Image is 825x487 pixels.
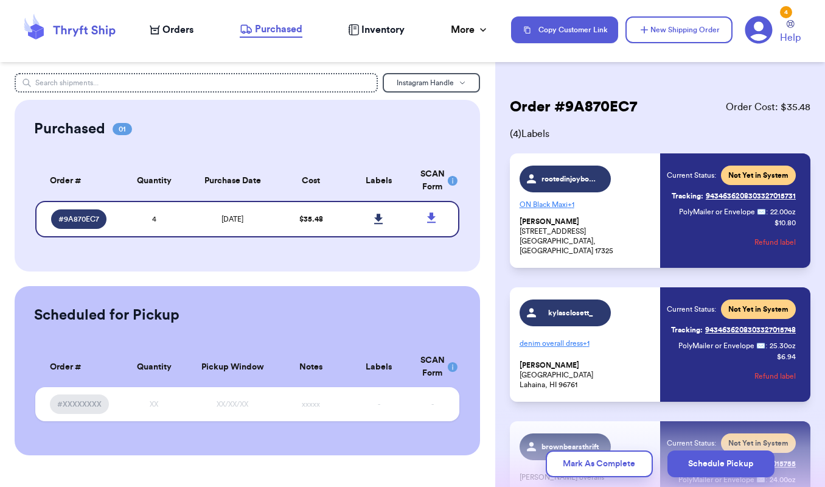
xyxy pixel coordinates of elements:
[541,308,599,318] span: kylasclosett_
[35,347,120,387] th: Order #
[667,450,775,477] button: Schedule Pickup
[745,16,773,44] a: 4
[520,360,653,390] p: [GEOGRAPHIC_DATA] Lahaina, HI 96761
[361,23,405,37] span: Inventory
[150,401,158,408] span: XX
[520,334,653,353] p: denim overall dress
[546,450,653,477] button: Mark As Complete
[277,161,345,201] th: Cost
[152,215,156,223] span: 4
[754,229,796,256] button: Refund label
[221,215,243,223] span: [DATE]
[451,23,489,37] div: More
[431,401,434,408] span: -
[770,341,796,351] span: 25.30 oz
[672,191,703,201] span: Tracking:
[520,361,579,370] span: [PERSON_NAME]
[568,201,574,208] span: + 1
[302,401,320,408] span: xxxxx
[510,97,637,117] h2: Order # 9A870EC7
[345,347,412,387] th: Labels
[188,161,277,201] th: Purchase Date
[625,16,733,43] button: New Shipping Order
[420,168,445,194] div: SCAN Form
[57,399,102,409] span: #XXXXXXXX
[383,73,480,93] button: Instagram Handle
[667,304,716,314] span: Current Status:
[520,217,579,226] span: [PERSON_NAME]
[299,215,323,223] span: $ 35.48
[766,207,768,217] span: :
[120,347,188,387] th: Quantity
[58,214,99,224] span: # 9A870EC7
[728,438,788,448] span: Not Yet in System
[240,22,302,38] a: Purchased
[765,341,767,351] span: :
[15,73,378,93] input: Search shipments...
[671,320,796,340] a: Tracking:9434636208303327015748
[541,174,599,184] span: rootedinjoyboutique
[679,208,766,215] span: PolyMailer or Envelope ✉️
[120,161,188,201] th: Quantity
[780,30,801,45] span: Help
[34,306,179,325] h2: Scheduled for Pickup
[150,23,193,37] a: Orders
[777,352,796,362] p: $ 6.94
[520,195,653,214] p: ON Black Maxi
[728,170,788,180] span: Not Yet in System
[113,123,132,135] span: 01
[770,207,796,217] span: 22.00 oz
[583,340,590,347] span: + 1
[671,325,703,335] span: Tracking:
[378,401,380,408] span: -
[35,161,120,201] th: Order #
[672,186,796,206] a: Tracking:9434636208303327015731
[34,119,105,139] h2: Purchased
[728,304,788,314] span: Not Yet in System
[188,347,277,387] th: Pickup Window
[775,218,796,228] p: $ 10.80
[520,217,653,256] p: [STREET_ADDRESS] [GEOGRAPHIC_DATA], [GEOGRAPHIC_DATA] 17325
[255,22,302,37] span: Purchased
[667,438,716,448] span: Current Status:
[420,354,445,380] div: SCAN Form
[348,23,405,37] a: Inventory
[667,170,716,180] span: Current Status:
[754,363,796,390] button: Refund label
[780,6,792,18] div: 4
[510,127,810,141] span: ( 4 ) Labels
[726,100,810,114] span: Order Cost: $ 35.48
[678,342,765,349] span: PolyMailer or Envelope ✉️
[511,16,618,43] button: Copy Customer Link
[397,79,454,86] span: Instagram Handle
[345,161,412,201] th: Labels
[217,401,248,408] span: XX/XX/XX
[780,20,801,45] a: Help
[277,347,345,387] th: Notes
[162,23,193,37] span: Orders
